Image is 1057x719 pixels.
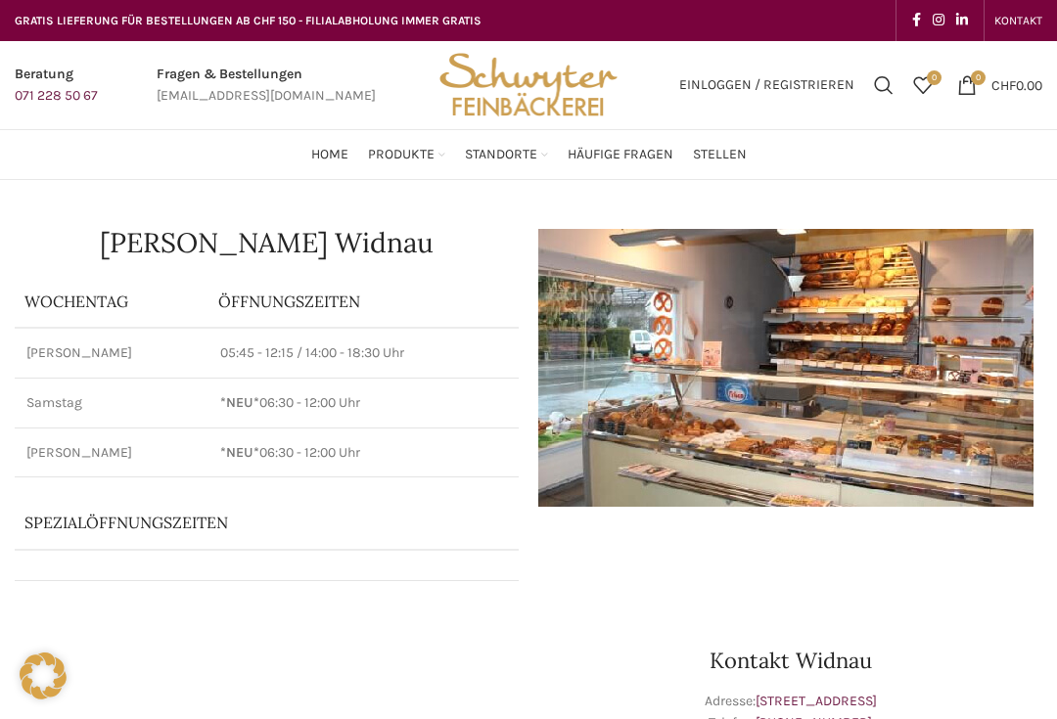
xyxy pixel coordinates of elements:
div: Meine Wunschliste [903,66,942,105]
span: 0 [971,70,986,85]
p: Spezialöffnungszeiten [24,512,461,533]
span: Standorte [465,146,537,164]
img: Bäckerei Schwyter [433,41,624,129]
a: Instagram social link [927,7,950,34]
p: [PERSON_NAME] [26,443,197,463]
span: CHF [991,76,1016,93]
span: Home [311,146,348,164]
span: 0 [927,70,942,85]
a: Häufige Fragen [568,135,673,174]
a: Suchen [864,66,903,105]
a: [STREET_ADDRESS] [756,693,877,709]
p: Samstag [26,393,197,413]
div: Secondary navigation [985,1,1052,40]
p: Wochentag [24,291,199,312]
p: ÖFFNUNGSZEITEN [218,291,509,312]
a: 0 [903,66,942,105]
span: Einloggen / Registrieren [679,78,854,92]
p: [PERSON_NAME] [26,343,197,363]
p: 06:30 - 12:00 Uhr [220,393,507,413]
a: Site logo [433,75,624,92]
span: KONTAKT [994,14,1042,27]
h3: Kontakt Widnau [538,650,1042,671]
a: 0 CHF0.00 [947,66,1052,105]
div: Main navigation [5,135,1052,174]
bdi: 0.00 [991,76,1042,93]
span: Produkte [368,146,435,164]
a: Stellen [693,135,747,174]
h1: [PERSON_NAME] Widnau [15,229,519,256]
span: GRATIS LIEFERUNG FÜR BESTELLUNGEN AB CHF 150 - FILIALABHOLUNG IMMER GRATIS [15,14,482,27]
a: Home [311,135,348,174]
a: Linkedin social link [950,7,974,34]
a: Facebook social link [906,7,927,34]
a: Standorte [465,135,548,174]
span: Stellen [693,146,747,164]
a: Infobox link [15,64,98,108]
a: Einloggen / Registrieren [669,66,864,105]
a: Infobox link [157,64,376,108]
a: KONTAKT [994,1,1042,40]
p: 05:45 - 12:15 / 14:00 - 18:30 Uhr [220,343,507,363]
span: Häufige Fragen [568,146,673,164]
p: 06:30 - 12:00 Uhr [220,443,507,463]
a: Produkte [368,135,445,174]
